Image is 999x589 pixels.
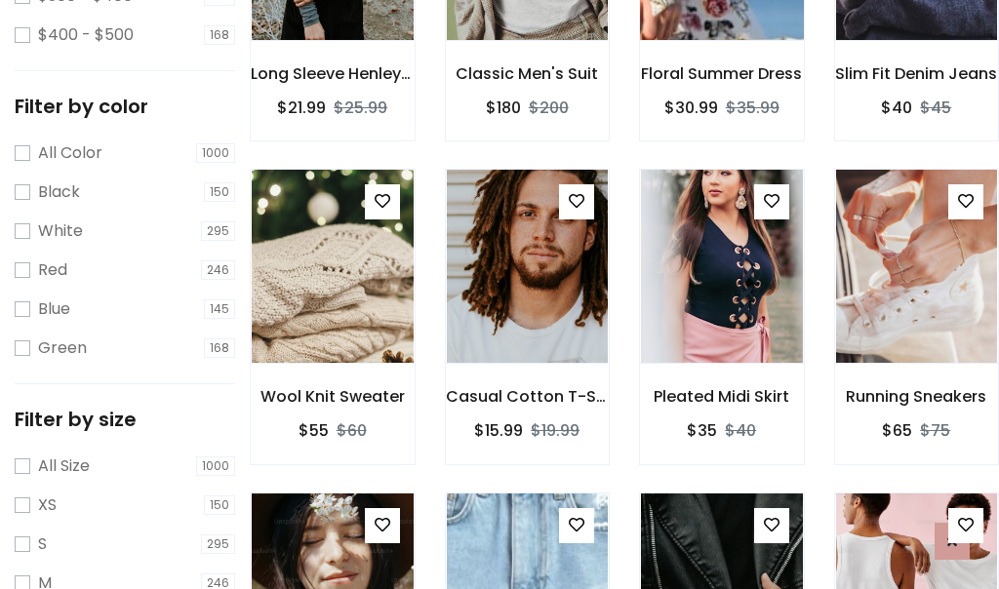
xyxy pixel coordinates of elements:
[640,64,804,83] h6: Floral Summer Dress
[15,95,235,118] h5: Filter by color
[15,408,235,431] h5: Filter by size
[726,97,779,119] del: $35.99
[204,299,235,319] span: 145
[38,454,90,478] label: All Size
[474,421,523,440] h6: $15.99
[201,260,235,280] span: 246
[299,421,329,440] h6: $55
[204,495,235,515] span: 150
[446,387,610,406] h6: Casual Cotton T-Shirt
[251,64,415,83] h6: Long Sleeve Henley T-Shirt
[201,221,235,241] span: 295
[446,64,610,83] h6: Classic Men's Suit
[529,97,569,119] del: $200
[204,182,235,202] span: 150
[38,141,102,165] label: All Color
[277,98,326,117] h6: $21.99
[531,419,579,442] del: $19.99
[687,421,717,440] h6: $35
[486,98,521,117] h6: $180
[664,98,718,117] h6: $30.99
[196,456,235,476] span: 1000
[204,338,235,358] span: 168
[201,534,235,554] span: 295
[881,98,912,117] h6: $40
[38,532,47,556] label: S
[38,219,83,243] label: White
[38,258,67,282] label: Red
[251,387,415,406] h6: Wool Knit Sweater
[337,419,367,442] del: $60
[640,387,804,406] h6: Pleated Midi Skirt
[38,493,57,517] label: XS
[204,25,235,45] span: 168
[920,419,950,442] del: $75
[196,143,235,163] span: 1000
[38,297,70,321] label: Blue
[38,180,80,204] label: Black
[38,23,134,47] label: $400 - $500
[835,387,999,406] h6: Running Sneakers
[725,419,756,442] del: $40
[920,97,951,119] del: $45
[882,421,912,440] h6: $65
[38,336,87,360] label: Green
[835,64,999,83] h6: Slim Fit Denim Jeans
[334,97,387,119] del: $25.99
